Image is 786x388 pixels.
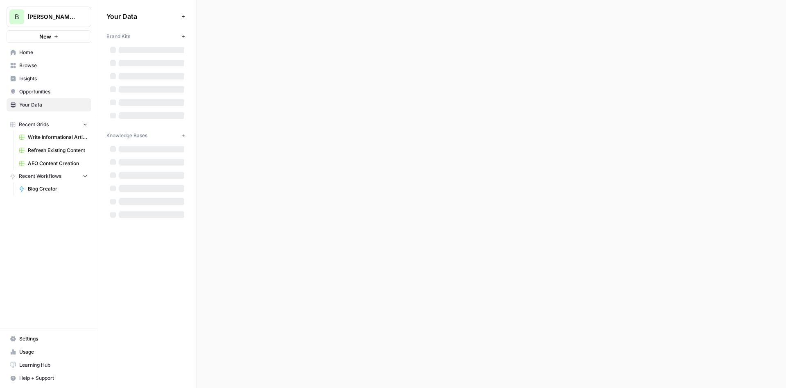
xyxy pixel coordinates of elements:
[15,182,91,195] a: Blog Creator
[7,85,91,98] a: Opportunities
[7,72,91,85] a: Insights
[7,46,91,59] a: Home
[28,147,88,154] span: Refresh Existing Content
[15,12,19,22] span: B
[28,185,88,193] span: Blog Creator
[19,49,88,56] span: Home
[15,131,91,144] a: Write Informational Article (1)
[19,374,88,382] span: Help + Support
[7,345,91,359] a: Usage
[19,335,88,343] span: Settings
[7,30,91,43] button: New
[106,11,178,21] span: Your Data
[28,134,88,141] span: Write Informational Article (1)
[19,121,49,128] span: Recent Grids
[27,13,77,21] span: [PERSON_NAME] Financials
[19,88,88,95] span: Opportunities
[106,33,130,40] span: Brand Kits
[7,170,91,182] button: Recent Workflows
[19,75,88,82] span: Insights
[7,372,91,385] button: Help + Support
[7,359,91,372] a: Learning Hub
[7,118,91,131] button: Recent Grids
[28,160,88,167] span: AEO Content Creation
[19,101,88,109] span: Your Data
[7,98,91,111] a: Your Data
[19,172,61,180] span: Recent Workflows
[15,157,91,170] a: AEO Content Creation
[39,32,51,41] span: New
[19,348,88,356] span: Usage
[19,361,88,369] span: Learning Hub
[7,332,91,345] a: Settings
[15,144,91,157] a: Refresh Existing Content
[7,7,91,27] button: Workspace: Bennett Financials
[7,59,91,72] a: Browse
[19,62,88,69] span: Browse
[106,132,147,139] span: Knowledge Bases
